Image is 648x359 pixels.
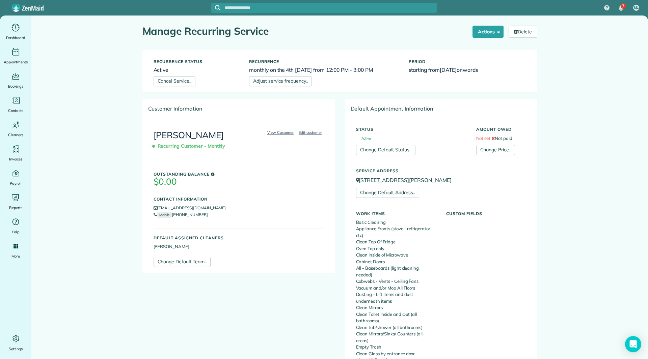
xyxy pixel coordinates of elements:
[154,67,239,73] h6: Active
[409,59,526,64] h5: Period
[3,47,29,65] a: Appointments
[11,253,20,260] span: More
[143,99,335,118] div: Customer Information
[9,204,23,211] span: Reports
[345,99,537,118] div: Default Appointment Information
[356,127,466,131] h5: Status
[249,67,399,73] h6: monthly on the 4th [DATE] from 12:00 PM - 3:00 PM
[215,5,220,10] svg: Focus search
[476,127,526,131] h5: Amount Owed
[9,346,23,352] span: Settings
[356,245,436,252] li: Oven Top only
[4,59,28,65] span: Appointments
[142,26,468,37] h1: Manage Recurring Service
[154,212,208,217] a: Mobile[PHONE_NUMBER]
[440,66,457,73] span: [DATE]
[476,145,515,155] a: Change Price..
[356,331,436,344] li: Clean Mirrors/Sinks/ Counters (all areas)
[356,304,436,311] li: Clean Mirrors
[3,71,29,90] a: Bookings
[356,137,371,140] span: Active
[356,291,436,304] li: Dusting - Lift items and dust underneath items
[446,211,526,216] h5: Custom Fields
[3,95,29,114] a: Contacts
[154,205,324,211] li: [EMAIL_ADDRESS][DOMAIN_NAME]
[154,243,324,250] li: [PERSON_NAME]
[356,265,436,278] li: All - Baseboards (light cleaning needed)
[3,22,29,41] a: Dashboard
[356,311,436,324] li: Clean Toilet Inside and Out (all bathrooms)
[154,172,324,176] h5: Outstanding Balance
[157,212,172,218] small: Mobile
[154,197,324,201] h5: Contact Information
[356,259,436,265] li: Cabinet Doors
[249,59,399,64] h5: Recurrence
[625,336,641,352] div: Open Intercom Messenger
[509,26,537,38] a: Delete
[9,156,23,162] span: Invoices
[8,107,23,114] span: Contacts
[154,140,228,152] span: Recurring Customer - Monthly
[3,168,29,187] a: Payroll
[154,177,324,187] h3: $0.00
[297,129,324,136] a: Edit customer
[473,26,504,38] button: Actions
[471,124,531,155] div: Not paid
[356,278,436,285] li: Cobwebs - Vents - Ceiling Fans
[356,344,436,351] li: Empty Trash
[356,176,526,184] p: [STREET_ADDRESS][PERSON_NAME]
[211,5,220,10] button: Focus search
[622,3,624,9] span: 7
[356,351,436,357] li: Clean Glass by entrance door
[3,119,29,138] a: Cleaners
[614,1,628,16] div: 7 unread notifications
[265,129,296,136] a: View Customer
[8,83,24,90] span: Bookings
[10,180,22,187] span: Payroll
[356,226,436,239] li: Appliance Fronts (stove - refrigerator - etc)
[249,76,312,86] a: Adjust service frequency..
[154,129,224,141] a: [PERSON_NAME]
[8,131,23,138] span: Cleaners
[154,257,211,267] a: Change Default Team..
[356,285,436,292] li: Vacuum and/or Mop All Floors
[12,229,20,235] span: Help
[409,67,526,73] h6: starting from onwards
[356,219,436,226] li: Basic Cleaning
[356,188,419,198] a: Change Default Address..
[154,236,324,240] h5: Default Assigned Cleaners
[356,211,436,216] h5: Work Items
[356,252,436,259] li: Clean Inside of Microwave
[154,76,195,86] a: Cancel Service..
[3,144,29,162] a: Invoices
[3,192,29,211] a: Reports
[356,324,436,331] li: Clean tub/shower (all bathrooms)
[634,5,639,10] span: ML
[3,333,29,352] a: Settings
[3,216,29,235] a: Help
[356,169,526,173] h5: Service Address
[154,59,239,64] h5: Recurrence status
[476,136,491,141] span: Not set
[6,34,25,41] span: Dashboard
[356,145,415,155] a: Change Default Status..
[356,239,436,245] li: Clean Top Of Fridge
